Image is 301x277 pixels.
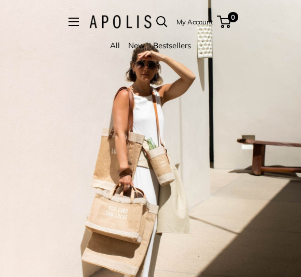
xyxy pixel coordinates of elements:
[156,16,168,27] a: Open search
[176,16,213,28] a: My Account
[69,18,79,26] button: Open menu
[110,40,120,50] a: All
[227,12,238,22] span: 0
[218,16,231,28] a: 0
[89,15,152,29] img: Apolis
[128,40,145,50] a: New
[153,40,191,50] a: Bestsellers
